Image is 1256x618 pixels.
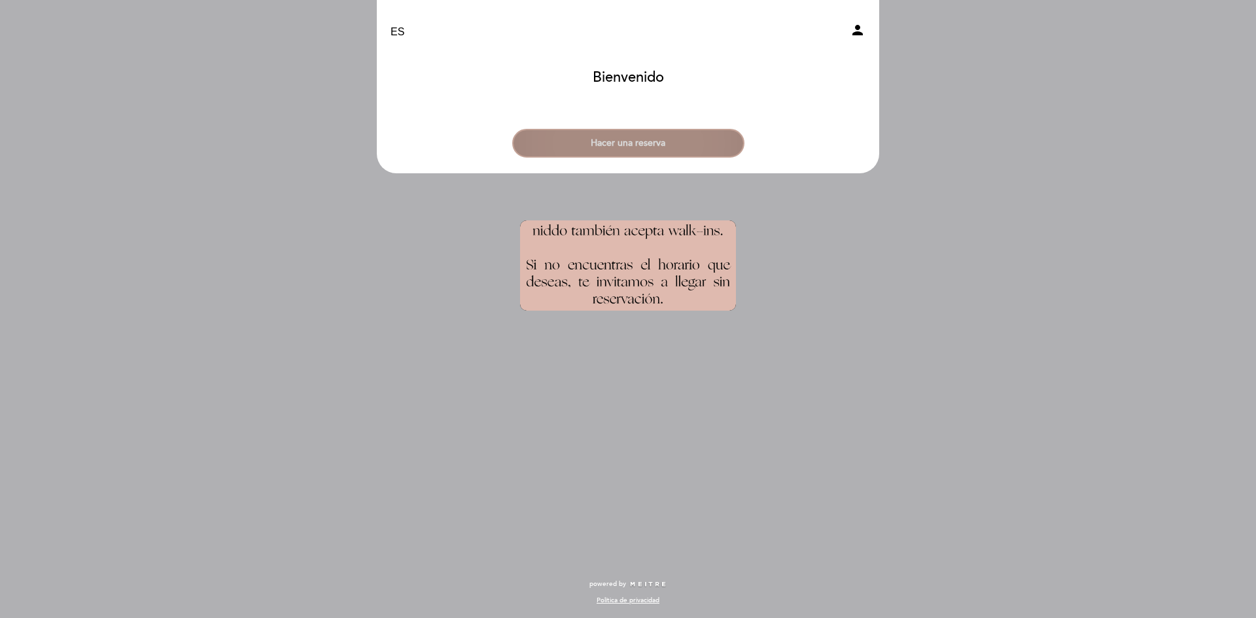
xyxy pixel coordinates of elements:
button: Hacer una reserva [512,129,744,158]
a: Niddo [546,14,710,50]
i: person [850,22,865,38]
a: powered by [589,579,667,589]
h1: Bienvenido [593,70,664,86]
img: banner_1635557668.png [520,220,736,311]
span: powered by [589,579,626,589]
a: Política de privacidad [597,596,659,605]
button: person [850,22,865,43]
img: MEITRE [629,581,667,588]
